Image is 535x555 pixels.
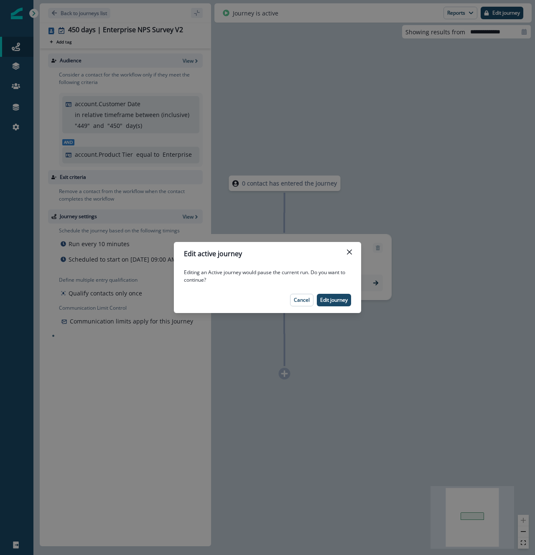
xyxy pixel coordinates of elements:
button: Close [343,245,356,259]
button: Cancel [290,294,313,306]
p: Cancel [294,297,310,303]
p: Edit journey [320,297,348,303]
p: Edit active journey [184,249,242,259]
p: Editing an Active journey would pause the current run. Do you want to continue? [184,269,351,284]
button: Edit journey [317,294,351,306]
